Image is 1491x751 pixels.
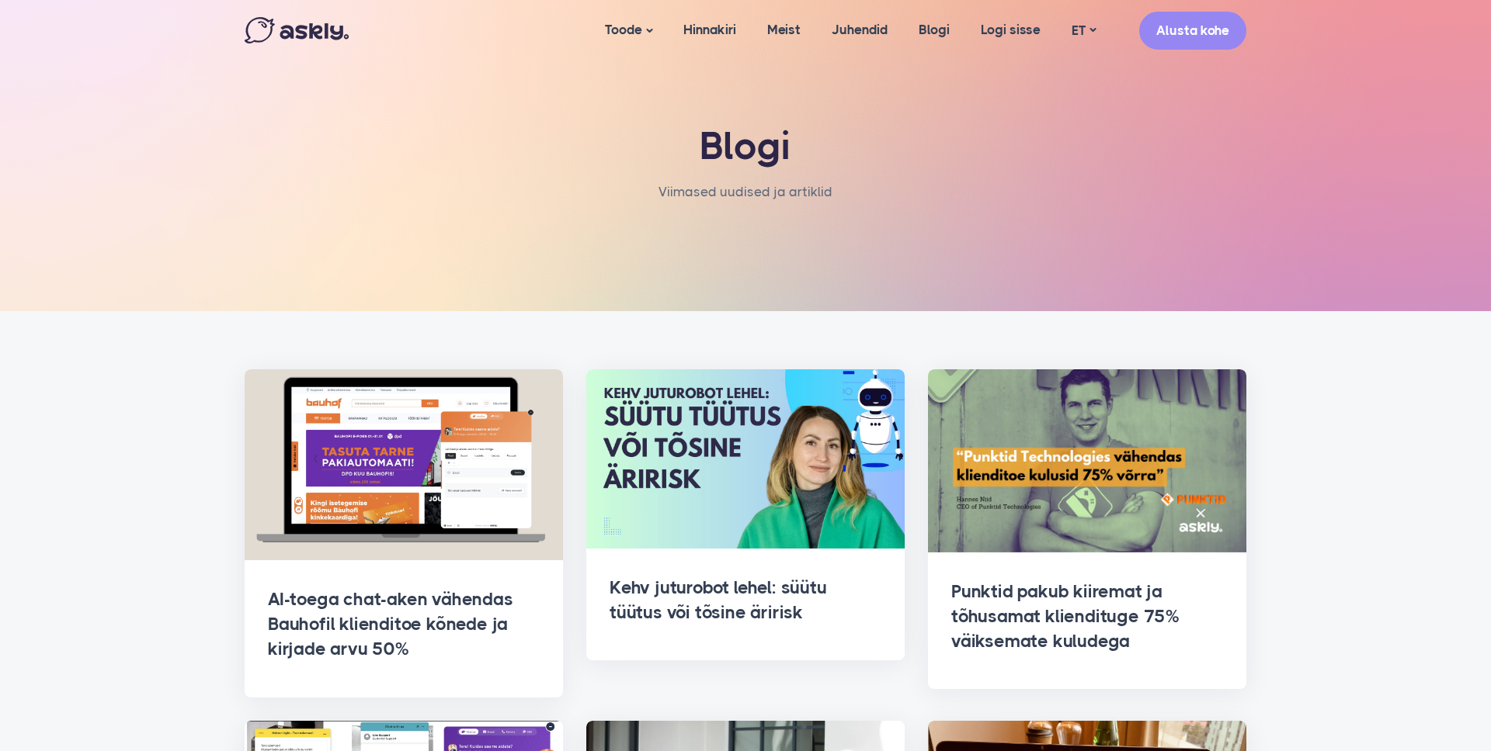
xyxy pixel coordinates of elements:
[415,124,1076,169] h1: Blogi
[245,17,349,43] img: Askly
[268,589,513,659] a: AI-toega chat-aken vähendas Bauhofil klienditoe kõnede ja kirjade arvu 50%
[659,181,832,219] nav: breadcrumb
[659,181,832,203] li: Viimased uudised ja artiklid
[951,581,1179,652] a: Punktid pakub kiiremat ja tõhusamat kliendituge 75% väiksemate kuludega
[610,577,827,623] a: Kehv juturobot lehel: süütu tüütus või tõsine äririsk
[1139,12,1246,50] a: Alusta kohe
[1056,19,1111,42] a: ET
